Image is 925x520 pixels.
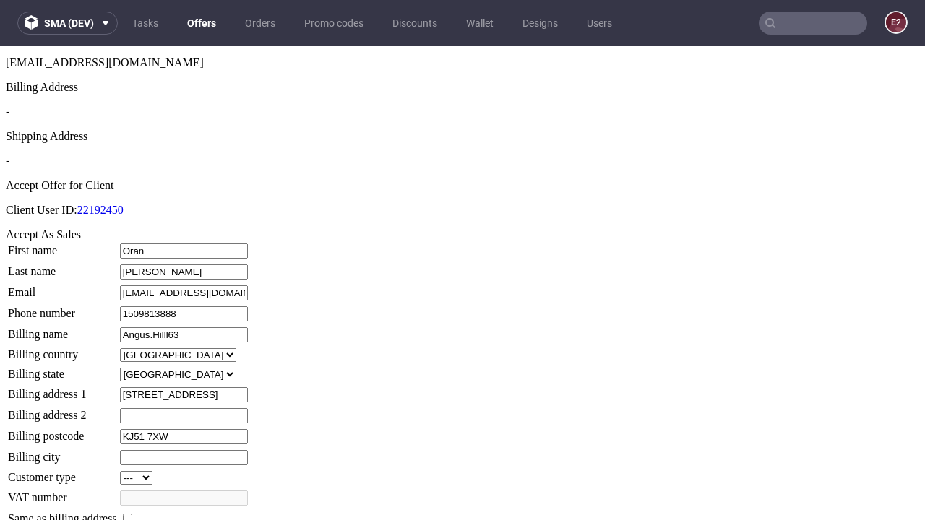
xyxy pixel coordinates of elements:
a: Users [578,12,621,35]
p: Client User ID: [6,157,919,170]
td: First name [7,196,118,213]
td: Phone number [7,259,118,276]
td: Same as billing address [7,464,118,480]
div: Accept As Sales [6,182,919,195]
a: Wallet [457,12,502,35]
td: Billing postcode [7,382,118,399]
a: Designs [514,12,567,35]
div: Billing Address [6,35,919,48]
td: Billing address 2 [7,361,118,378]
span: - [6,108,9,121]
button: sma (dev) [17,12,118,35]
span: - [6,59,9,71]
div: Accept Offer for Client [6,133,919,146]
a: 22192450 [77,157,124,170]
td: Billing address 1 [7,340,118,357]
td: Customer type [7,424,118,439]
td: VAT number [7,443,118,460]
a: Promo codes [296,12,372,35]
td: Last name [7,217,118,234]
a: Orders [236,12,284,35]
span: [EMAIL_ADDRESS][DOMAIN_NAME] [6,10,204,22]
span: sma (dev) [44,18,94,28]
a: Tasks [124,12,167,35]
td: Billing country [7,301,118,316]
td: Billing city [7,403,118,420]
a: Discounts [384,12,446,35]
div: Shipping Address [6,84,919,97]
td: Billing name [7,280,118,297]
td: Email [7,238,118,255]
td: Billing state [7,321,118,336]
a: Offers [178,12,225,35]
figcaption: e2 [886,12,906,32]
